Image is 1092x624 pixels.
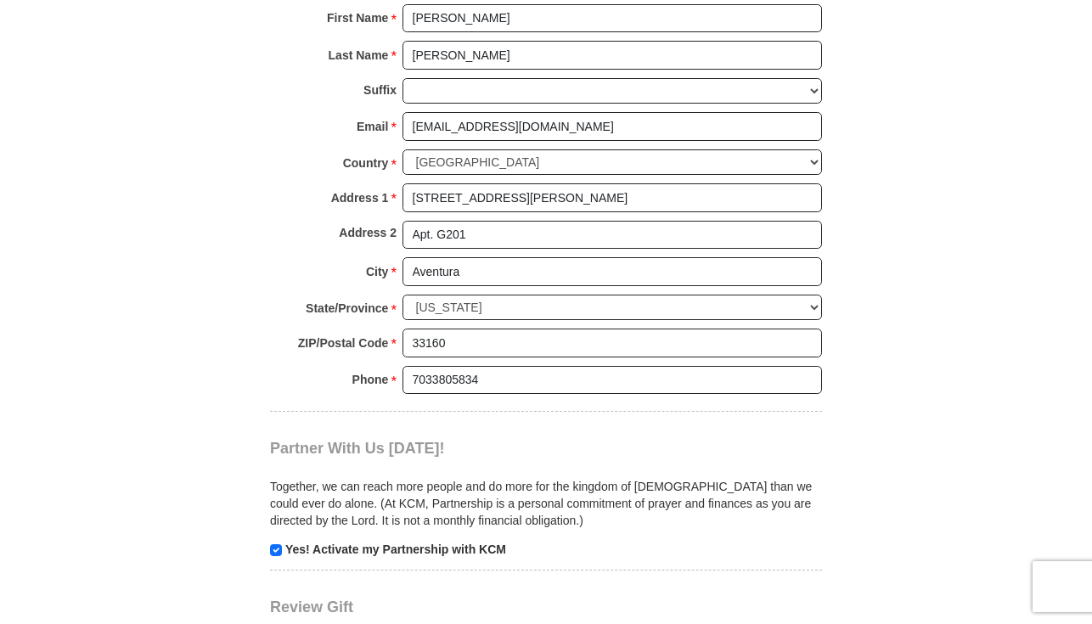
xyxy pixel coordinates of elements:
strong: Address 1 [331,186,389,210]
p: Together, we can reach more people and do more for the kingdom of [DEMOGRAPHIC_DATA] than we coul... [270,478,822,529]
strong: Yes! Activate my Partnership with KCM [285,542,506,556]
strong: Suffix [363,78,397,102]
strong: City [366,260,388,284]
strong: State/Province [306,296,388,320]
span: Review Gift [270,599,353,616]
strong: First Name [327,6,388,30]
strong: Last Name [329,43,389,67]
strong: Country [343,151,389,175]
strong: Address 2 [339,221,397,245]
span: Partner With Us [DATE]! [270,440,445,457]
strong: Email [357,115,388,138]
strong: ZIP/Postal Code [298,331,389,355]
strong: Phone [352,368,389,391]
